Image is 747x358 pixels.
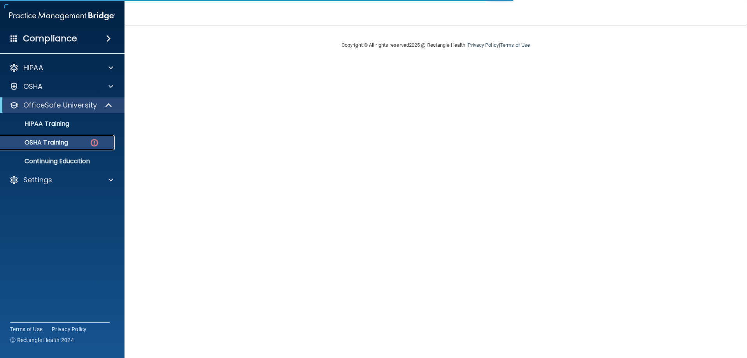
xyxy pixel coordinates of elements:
div: Copyright © All rights reserved 2025 @ Rectangle Health | | [294,33,578,58]
a: Privacy Policy [468,42,498,48]
a: Terms of Use [500,42,530,48]
img: PMB logo [9,8,115,24]
p: Continuing Education [5,157,111,165]
a: HIPAA [9,63,113,72]
a: Privacy Policy [52,325,87,333]
a: OfficeSafe University [9,101,113,110]
span: Ⓒ Rectangle Health 2024 [10,336,74,344]
a: Settings [9,175,113,185]
p: OSHA [23,82,43,91]
h4: Compliance [23,33,77,44]
img: danger-circle.6113f641.png [89,138,99,148]
p: Settings [23,175,52,185]
p: OSHA Training [5,139,68,146]
p: HIPAA Training [5,120,69,128]
a: OSHA [9,82,113,91]
p: HIPAA [23,63,43,72]
a: Terms of Use [10,325,42,333]
p: OfficeSafe University [23,101,97,110]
